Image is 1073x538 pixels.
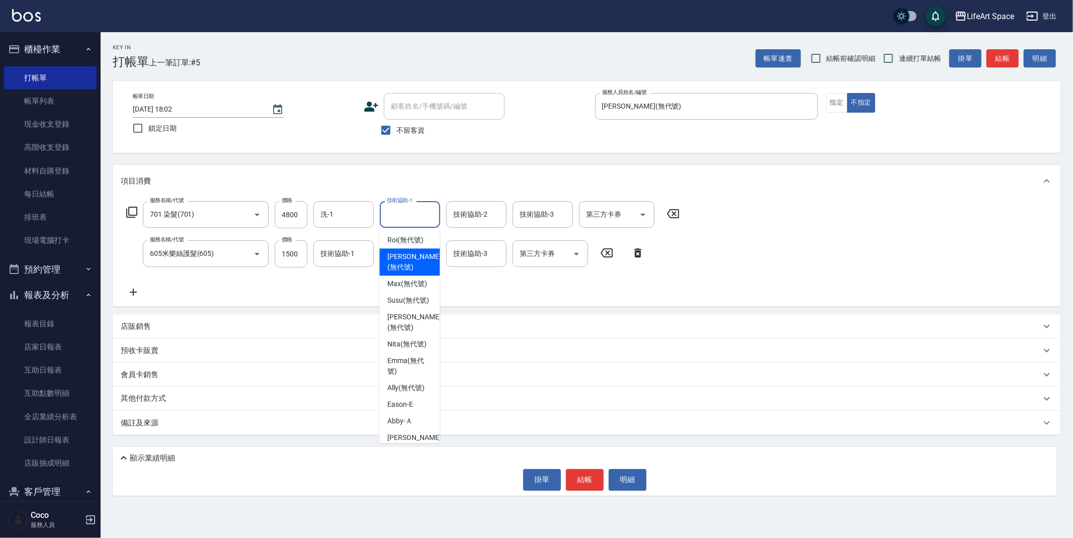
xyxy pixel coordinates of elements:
img: Person [8,510,28,530]
button: 明細 [1024,49,1056,68]
span: Max (無代號) [387,279,427,289]
button: 預約管理 [4,256,97,283]
a: 現金收支登錄 [4,113,97,136]
button: Open [249,246,265,262]
button: 櫃檯作業 [4,36,97,62]
div: 其他付款方式 [113,387,1061,411]
input: YYYY/MM/DD hh:mm [133,101,262,118]
span: Nita (無代號) [387,339,427,349]
span: Ally (無代號) [387,383,425,393]
p: 顯示業績明細 [130,453,175,464]
button: 結帳 [986,49,1019,68]
button: Open [568,246,585,262]
span: 不留客資 [396,125,425,136]
span: Roi (無代號) [387,235,424,245]
label: 技術協助-1 [387,197,412,204]
span: 結帳前確認明細 [827,53,876,64]
button: 結帳 [566,469,604,490]
button: Choose date, selected date is 2025-09-26 [266,98,290,122]
p: 預收卡販賣 [121,345,158,356]
a: 互助日報表 [4,358,97,382]
button: LifeArt Space [951,6,1018,27]
button: 明細 [609,469,646,490]
div: LifeArt Space [967,10,1014,23]
button: Open [635,207,651,223]
p: 服務人員 [31,520,82,529]
button: 客戶管理 [4,479,97,505]
a: 店家日報表 [4,335,97,358]
a: 全店業績分析表 [4,405,97,428]
button: 報表及分析 [4,282,97,308]
a: 材料自購登錄 [4,159,97,183]
span: [PERSON_NAME] (無代號) [387,251,441,273]
a: 互助點數明細 [4,382,97,405]
div: 項目消費 [113,165,1061,197]
a: 報表目錄 [4,312,97,335]
h3: 打帳單 [113,55,149,69]
span: [PERSON_NAME] (無代號) [387,432,441,454]
div: 備註及來源 [113,411,1061,435]
span: 上一筆訂單:#5 [149,56,201,69]
button: 指定 [826,93,848,113]
h5: Coco [31,510,82,520]
label: 價格 [282,197,292,204]
button: Open [249,207,265,223]
span: Susu (無代號) [387,295,429,306]
p: 項目消費 [121,176,151,187]
div: 會員卡銷售 [113,363,1061,387]
label: 服務名稱/代號 [150,236,184,243]
span: 連續打單結帳 [899,53,941,64]
button: 掛單 [523,469,561,490]
label: 價格 [282,236,292,243]
a: 每日結帳 [4,183,97,206]
button: 登出 [1022,7,1061,26]
p: 其他付款方式 [121,393,171,404]
a: 高階收支登錄 [4,136,97,159]
a: 帳單列表 [4,89,97,113]
p: 會員卡銷售 [121,370,158,380]
h2: Key In [113,44,149,51]
span: [PERSON_NAME] (無代號) [387,312,441,333]
label: 帳單日期 [133,93,154,100]
a: 設計師日報表 [4,428,97,452]
img: Logo [12,9,41,22]
button: 不指定 [847,93,875,113]
span: Eason -E [387,399,413,410]
p: 備註及來源 [121,418,158,428]
span: Abby -Ａ [387,416,412,426]
a: 打帳單 [4,66,97,89]
a: 現場電腦打卡 [4,229,97,252]
span: Emma (無代號) [387,355,432,377]
label: 服務人員姓名/編號 [602,88,646,96]
a: 店販抽成明細 [4,452,97,475]
div: 店販銷售 [113,314,1061,338]
button: 掛單 [949,49,981,68]
a: 排班表 [4,206,97,229]
label: 服務名稱/代號 [150,197,184,204]
span: 鎖定日期 [148,123,177,134]
button: save [926,6,946,26]
button: 帳單速查 [756,49,801,68]
p: 店販銷售 [121,321,151,332]
div: 預收卡販賣 [113,338,1061,363]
